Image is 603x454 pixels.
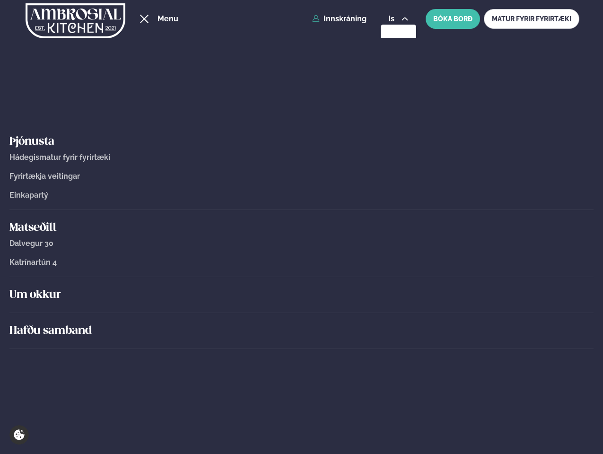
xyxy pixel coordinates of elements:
span: Katrínartún 4 [9,258,57,267]
a: Dalvegur 30 [9,239,594,248]
button: BÓKA BORÐ [426,9,480,29]
span: Dalvegur 30 [9,239,53,248]
a: Katrínartún 4 [9,258,594,267]
button: is [381,15,416,23]
span: Hádegismatur fyrir fyrirtæki [9,153,110,162]
a: Hafðu samband [9,323,594,339]
a: Þjónusta [9,134,594,149]
span: is [388,15,397,23]
a: Einkapartý [9,191,594,200]
a: Fyrirtækja veitingar [9,172,594,181]
a: Cookie settings [9,425,29,445]
a: Innskráning [312,15,367,23]
a: Um okkur [9,288,594,303]
img: logo [26,1,125,40]
span: Einkapartý [9,191,48,200]
a: MATUR FYRIR FYRIRTÆKI [484,9,579,29]
a: Matseðill [9,220,594,236]
button: hamburger [139,13,150,25]
a: Hádegismatur fyrir fyrirtæki [9,153,594,162]
span: Fyrirtækja veitingar [9,172,80,181]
